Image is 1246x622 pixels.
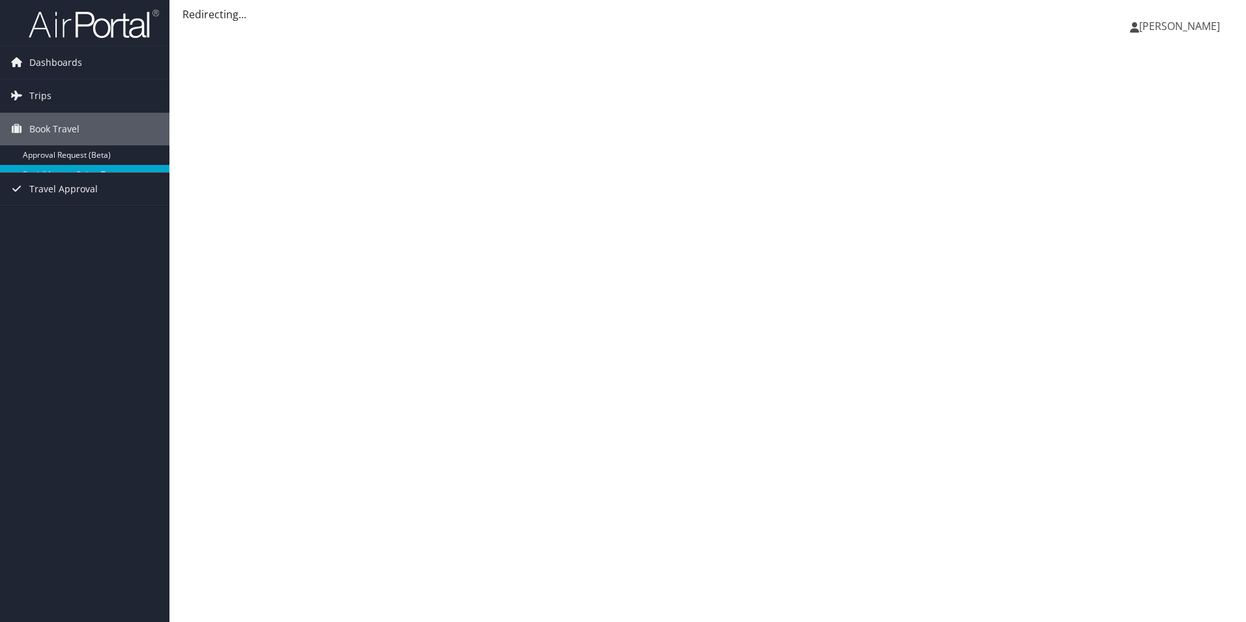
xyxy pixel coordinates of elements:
[1139,19,1220,33] span: [PERSON_NAME]
[29,46,82,79] span: Dashboards
[29,80,51,112] span: Trips
[29,173,98,205] span: Travel Approval
[1130,7,1233,46] a: [PERSON_NAME]
[29,113,80,145] span: Book Travel
[29,8,159,39] img: airportal-logo.png
[182,7,1233,22] div: Redirecting...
